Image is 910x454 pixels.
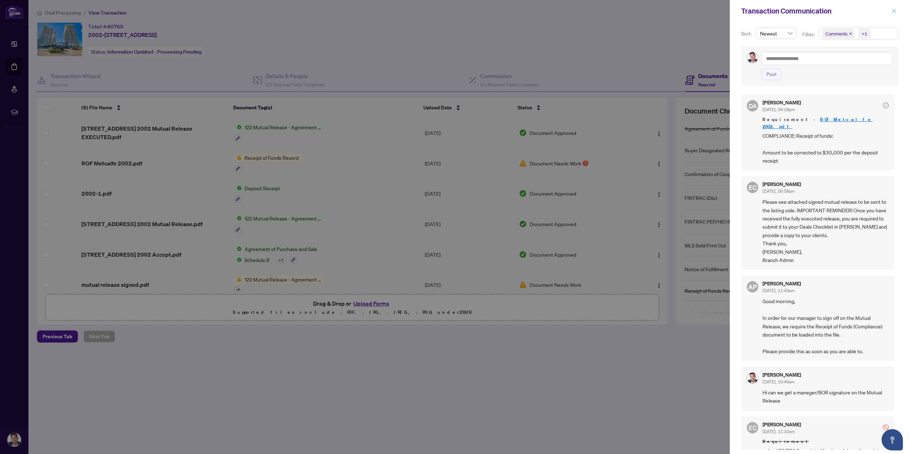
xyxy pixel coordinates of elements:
span: Requirement - [762,116,889,130]
h5: [PERSON_NAME] [762,182,801,187]
p: Filter: [802,31,816,38]
h5: [PERSON_NAME] [762,100,801,105]
span: [DATE], 11:10am [762,429,794,434]
span: [DATE], 10:46am [762,379,794,384]
span: AP [748,282,757,292]
span: EC [749,182,757,192]
button: Post [762,68,781,80]
span: Hi can we get a maneger/BOR signature on the Mutual Release [762,388,889,405]
p: Sort: [741,30,753,38]
div: +1 [862,30,867,37]
a: ROF Metcalfe 2002.pdf [762,116,873,130]
span: Good morning, In order for our manager to sign off on the Mutual Release, we require the Receipt ... [762,297,889,355]
div: Transaction Communication [741,6,889,16]
span: close [892,9,896,13]
button: Open asap [882,429,903,450]
span: Comments [822,29,854,39]
span: DA [748,101,757,110]
span: [DATE], 09:58am [762,188,794,194]
h5: [PERSON_NAME] [762,281,801,286]
span: Comments [825,30,847,37]
span: Newest [760,28,792,39]
span: [DATE], 04:18pm [762,107,795,112]
span: [DATE], 11:43am [762,288,794,293]
span: Please see attached signed mutual release to be sent to the listing side. IMPORTANT REMINDER! Onc... [762,198,889,264]
span: EC [749,423,757,433]
h5: [PERSON_NAME] [762,422,801,427]
img: Profile Icon [747,52,758,63]
span: close [849,32,852,35]
span: COMPLIANCE: Receipt of funds: Amount to be corrected to $30,000 per the deposit receipt [762,132,889,165]
span: check-circle [883,103,889,108]
img: Profile Icon [747,373,758,383]
span: Requirement [762,438,889,445]
h5: [PERSON_NAME] [762,372,801,377]
span: stop [883,425,889,430]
